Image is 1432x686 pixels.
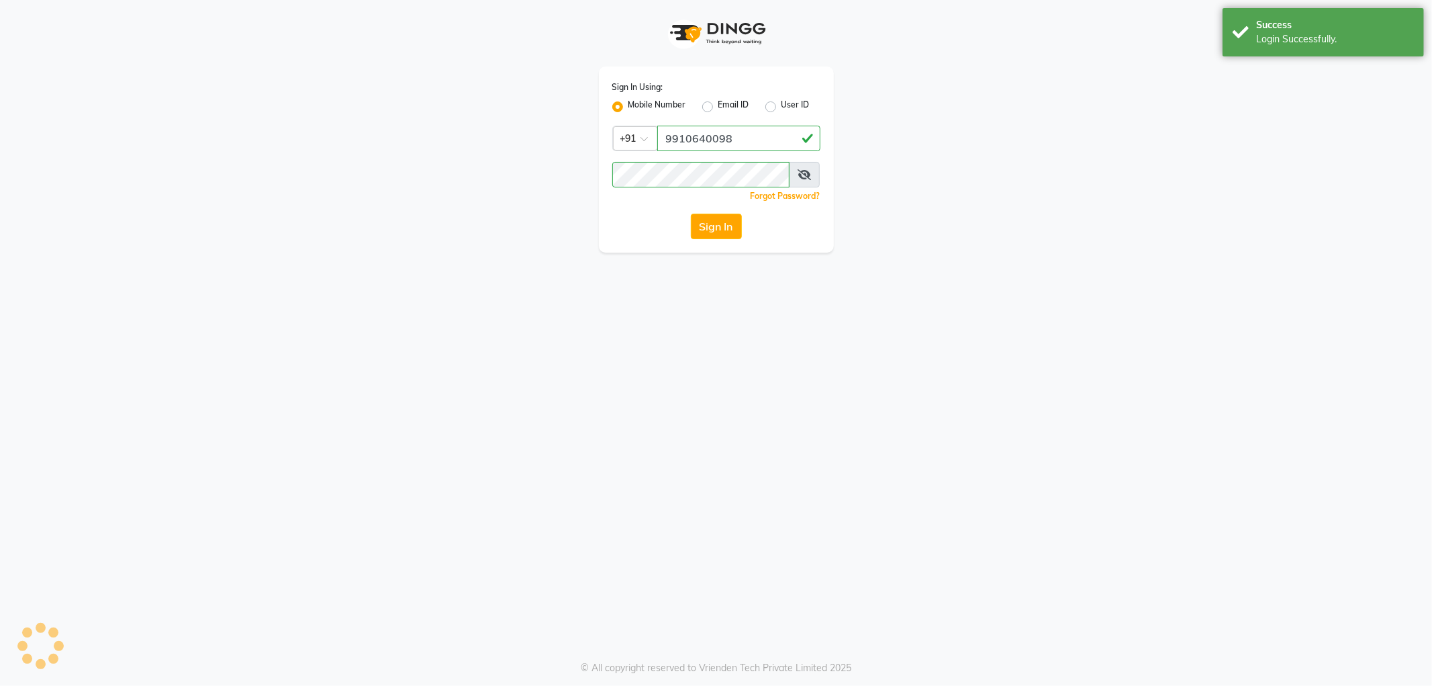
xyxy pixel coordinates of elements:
[663,13,770,53] img: logo1.svg
[628,99,686,115] label: Mobile Number
[751,191,820,201] a: Forgot Password?
[612,162,790,187] input: Username
[781,99,810,115] label: User ID
[1256,18,1414,32] div: Success
[691,214,742,239] button: Sign In
[612,81,663,93] label: Sign In Using:
[657,126,820,151] input: Username
[718,99,749,115] label: Email ID
[1256,32,1414,46] div: Login Successfully.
